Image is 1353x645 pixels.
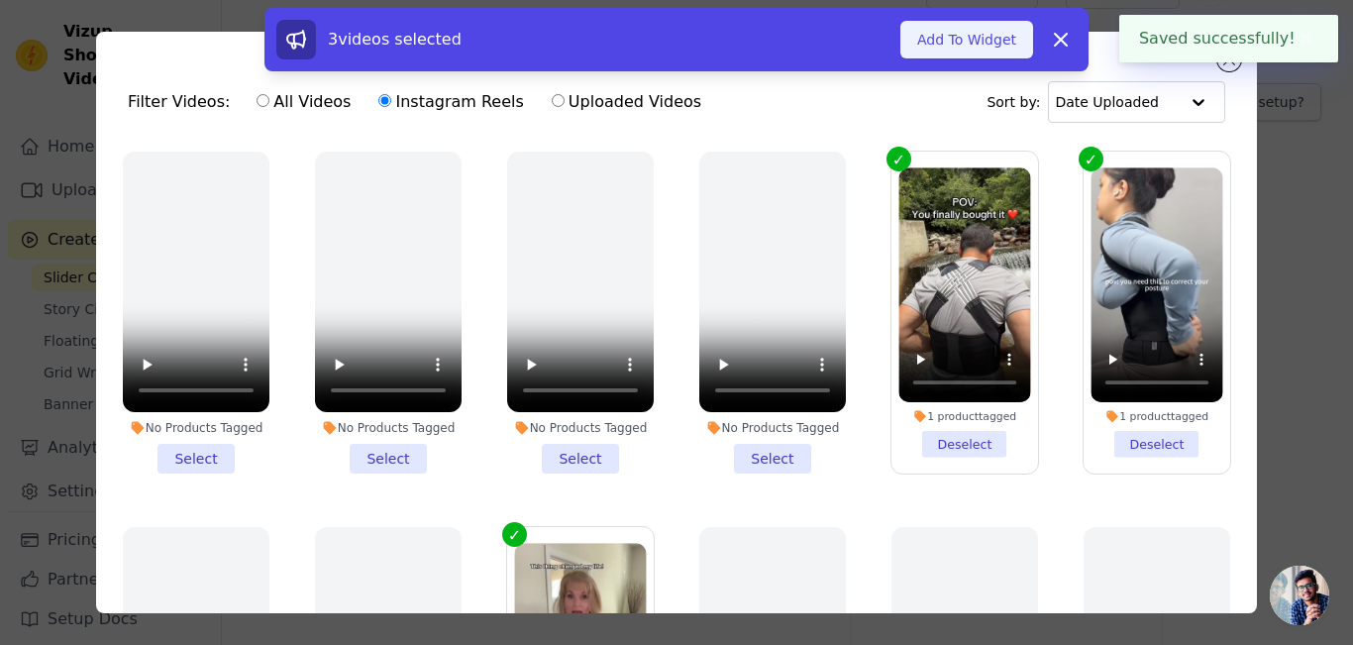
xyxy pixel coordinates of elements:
label: All Videos [256,89,352,115]
span: 3 videos selected [328,30,462,49]
div: Filter Videos: [128,79,712,125]
div: No Products Tagged [315,420,462,436]
div: 1 product tagged [1091,409,1222,423]
label: Instagram Reels [377,89,524,115]
button: Add To Widget [900,21,1033,58]
button: Close [1296,27,1318,51]
div: No Products Tagged [123,420,269,436]
div: No Products Tagged [699,420,846,436]
div: 1 product tagged [898,409,1030,423]
div: No Products Tagged [507,420,654,436]
a: Open chat [1270,566,1329,625]
label: Uploaded Videos [551,89,702,115]
div: Saved successfully! [1119,15,1338,62]
div: Sort by: [987,81,1225,123]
